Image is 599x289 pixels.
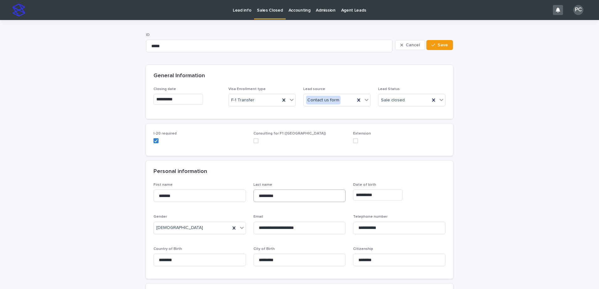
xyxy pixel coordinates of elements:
[154,132,177,135] span: I-20 required
[13,4,25,16] img: stacker-logo-s-only.png
[154,215,167,219] span: Gender
[154,247,182,251] span: Country of Birth
[146,33,150,37] span: ID
[154,73,205,79] h2: General Information
[406,43,420,47] span: Cancel
[154,168,207,175] h2: Personal information
[353,183,376,187] span: Date of birth
[381,97,405,104] span: Sale closed
[395,40,425,50] button: Cancel
[154,87,176,91] span: Closing date
[306,96,341,105] div: Contact us form
[426,40,453,50] button: Save
[573,5,583,15] div: PC
[353,215,388,219] span: Telephone number
[228,87,266,91] span: Visa Enrollment type
[253,132,326,135] span: Consulting for F1 ([GEOGRAPHIC_DATA])
[231,97,254,104] span: F-1 Transfer
[154,183,173,187] span: First name
[353,132,371,135] span: Extension
[253,183,272,187] span: Last name
[378,87,400,91] span: Lead Status
[438,43,448,47] span: Save
[353,247,373,251] span: Citizenship
[156,225,203,231] span: [DEMOGRAPHIC_DATA]
[253,215,263,219] span: Email
[303,87,325,91] span: Lead source
[253,247,275,251] span: City of Birth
